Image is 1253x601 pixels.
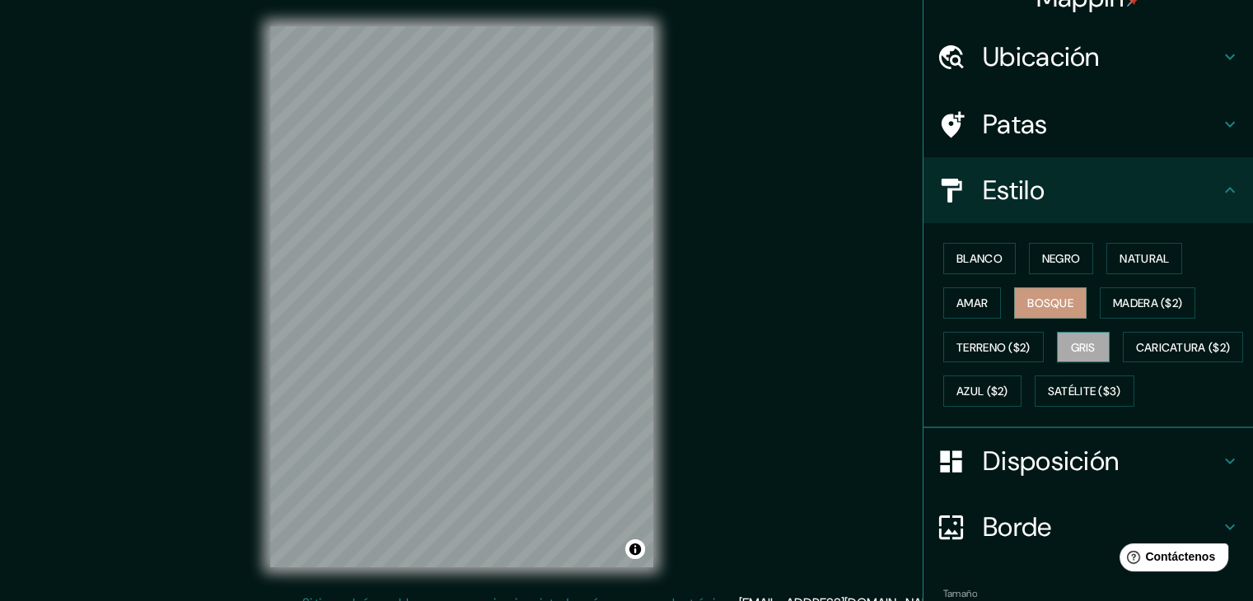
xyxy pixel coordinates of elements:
font: Estilo [983,173,1045,207]
font: Terreno ($2) [956,340,1031,355]
button: Amar [943,287,1001,319]
canvas: Mapa [270,26,653,567]
button: Gris [1057,332,1110,363]
iframe: Lanzador de widgets de ayuda [1106,537,1235,583]
font: Azul ($2) [956,384,1008,399]
button: Satélite ($3) [1035,375,1134,407]
div: Disposición [923,428,1253,494]
div: Estilo [923,157,1253,223]
font: Bosque [1027,296,1073,310]
font: Amar [956,296,988,310]
button: Negro [1029,243,1094,274]
font: Blanco [956,251,1003,266]
button: Caricatura ($2) [1123,332,1244,363]
font: Satélite ($3) [1048,384,1121,399]
font: Gris [1071,340,1096,355]
font: Tamaño [943,587,977,600]
font: Disposición [983,444,1119,478]
font: Borde [983,510,1052,544]
div: Borde [923,494,1253,560]
button: Blanco [943,243,1016,274]
button: Terreno ($2) [943,332,1044,363]
font: Patas [983,107,1048,142]
font: Ubicación [983,40,1100,74]
button: Activar o desactivar atribución [625,539,645,559]
font: Caricatura ($2) [1136,340,1231,355]
button: Natural [1106,243,1182,274]
div: Ubicación [923,24,1253,90]
button: Azul ($2) [943,375,1022,407]
font: Negro [1042,251,1081,266]
font: Madera ($2) [1113,296,1182,310]
button: Madera ($2) [1100,287,1195,319]
button: Bosque [1014,287,1087,319]
div: Patas [923,91,1253,157]
font: Natural [1120,251,1169,266]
